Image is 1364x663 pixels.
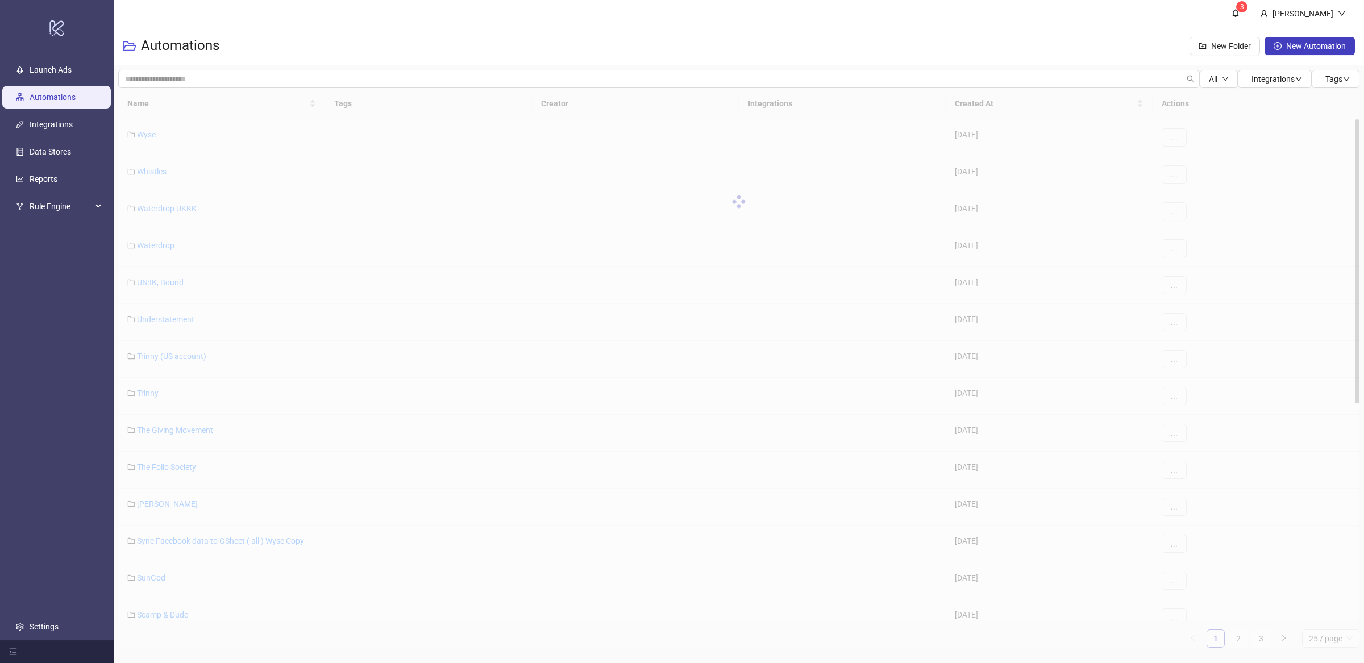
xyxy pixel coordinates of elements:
[30,622,59,631] a: Settings
[1190,37,1260,55] button: New Folder
[16,202,24,210] span: fork
[1240,3,1244,11] span: 3
[1274,42,1282,50] span: plus-circle
[30,120,73,129] a: Integrations
[1260,10,1268,18] span: user
[30,93,76,102] a: Automations
[1295,75,1303,83] span: down
[1312,70,1359,88] button: Tagsdown
[1238,70,1312,88] button: Integrationsdown
[141,37,219,55] h3: Automations
[30,195,92,218] span: Rule Engine
[1268,7,1338,20] div: [PERSON_NAME]
[1342,75,1350,83] span: down
[1187,75,1195,83] span: search
[30,147,71,156] a: Data Stores
[1251,74,1303,84] span: Integrations
[9,648,17,656] span: menu-fold
[30,65,72,74] a: Launch Ads
[1286,41,1346,51] span: New Automation
[123,39,136,53] span: folder-open
[1338,10,1346,18] span: down
[1236,1,1247,12] sup: 3
[1325,74,1350,84] span: Tags
[1232,9,1240,17] span: bell
[1199,42,1207,50] span: folder-add
[30,174,57,184] a: Reports
[1222,76,1229,82] span: down
[1211,41,1251,51] span: New Folder
[1209,74,1217,84] span: All
[1265,37,1355,55] button: New Automation
[1200,70,1238,88] button: Alldown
